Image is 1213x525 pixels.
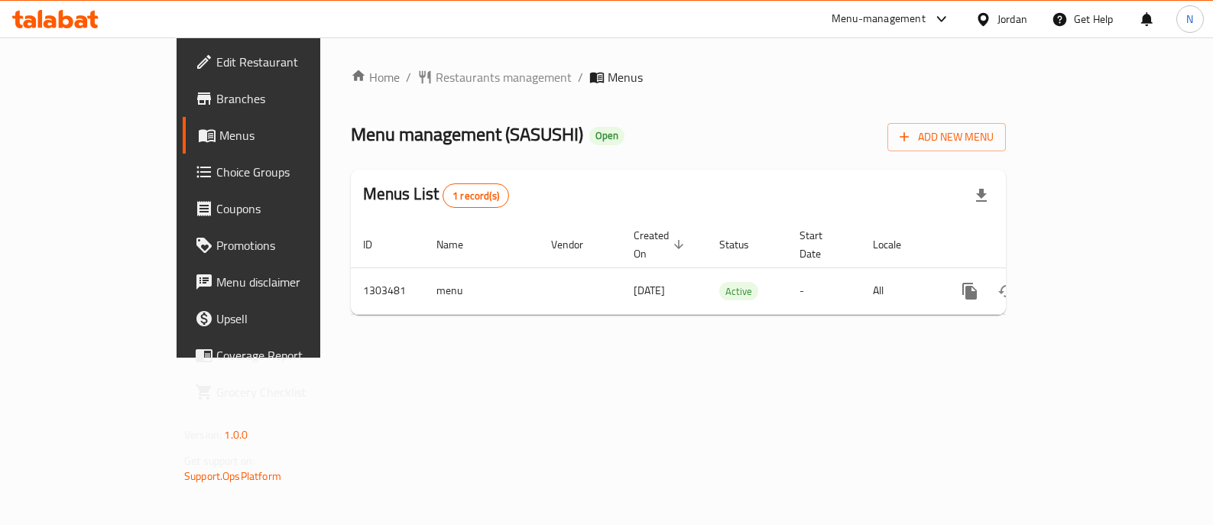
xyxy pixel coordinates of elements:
li: / [578,68,583,86]
span: Name [436,235,483,254]
div: Active [719,282,758,300]
span: Grocery Checklist [216,383,367,401]
a: Menus [183,117,379,154]
td: All [861,267,939,314]
a: Menu disclaimer [183,264,379,300]
td: - [787,267,861,314]
a: Grocery Checklist [183,374,379,410]
span: Version: [184,425,222,445]
a: Coverage Report [183,337,379,374]
a: Upsell [183,300,379,337]
span: Open [589,129,624,142]
span: Menus [219,126,367,144]
button: Change Status [988,273,1025,309]
a: Promotions [183,227,379,264]
span: Created On [634,226,689,263]
span: Get support on: [184,451,255,471]
span: Coupons [216,199,367,218]
span: Add New Menu [900,128,994,147]
a: Coupons [183,190,379,227]
button: more [952,273,988,309]
a: Branches [183,80,379,117]
span: Menus [608,68,643,86]
td: menu [424,267,539,314]
span: Status [719,235,769,254]
span: Start Date [799,226,842,263]
a: Restaurants management [417,68,572,86]
span: N [1186,11,1193,28]
table: enhanced table [351,222,1111,315]
span: Promotions [216,236,367,254]
span: Menu disclaimer [216,273,367,291]
a: Choice Groups [183,154,379,190]
span: Vendor [551,235,603,254]
span: Upsell [216,309,367,328]
div: Open [589,127,624,145]
span: 1 record(s) [443,189,508,203]
span: Choice Groups [216,163,367,181]
span: [DATE] [634,280,665,300]
nav: breadcrumb [351,68,1006,86]
div: Jordan [997,11,1027,28]
a: Support.OpsPlatform [184,466,281,486]
td: 1303481 [351,267,424,314]
span: Branches [216,89,367,108]
button: Add New Menu [887,123,1006,151]
h2: Menus List [363,183,509,208]
th: Actions [939,222,1111,268]
span: Edit Restaurant [216,53,367,71]
div: Total records count [443,183,509,208]
span: Restaurants management [436,68,572,86]
span: Locale [873,235,921,254]
span: Active [719,283,758,300]
a: Edit Restaurant [183,44,379,80]
span: ID [363,235,392,254]
li: / [406,68,411,86]
span: 1.0.0 [224,425,248,445]
div: Export file [963,177,1000,214]
div: Menu-management [832,10,926,28]
span: Menu management ( SASUSHI ) [351,117,583,151]
span: Coverage Report [216,346,367,365]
